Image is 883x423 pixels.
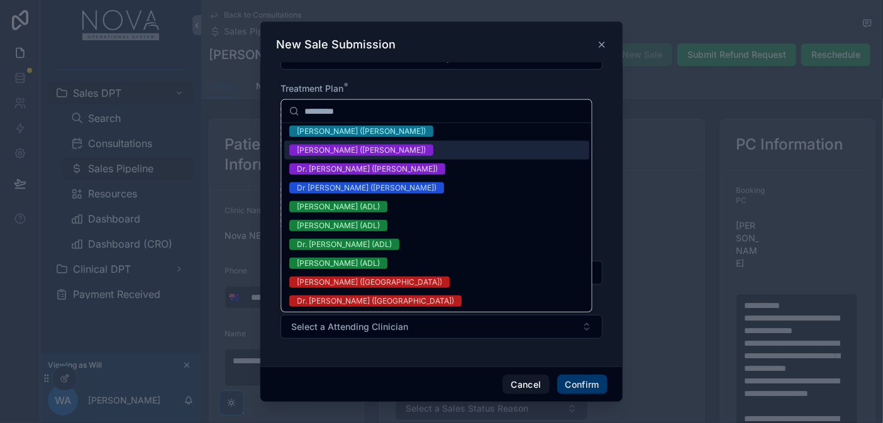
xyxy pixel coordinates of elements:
[297,277,442,288] div: [PERSON_NAME] ([GEOGRAPHIC_DATA])
[291,321,408,333] span: Select a Attending Clinician
[297,201,380,212] div: [PERSON_NAME] (ADL)
[282,123,592,312] div: Suggestions
[297,258,380,269] div: [PERSON_NAME] (ADL)
[297,295,454,307] div: Dr. [PERSON_NAME] ([GEOGRAPHIC_DATA])
[276,37,396,52] h3: New Sale Submission
[280,315,603,339] button: Select Button
[297,239,392,250] div: Dr. [PERSON_NAME] (ADL)
[297,163,438,175] div: Dr. [PERSON_NAME] ([PERSON_NAME])
[557,375,608,395] button: Confirm
[297,126,426,137] div: [PERSON_NAME] ([PERSON_NAME])
[297,182,436,194] div: Dr [PERSON_NAME] ([PERSON_NAME])
[297,145,426,156] div: [PERSON_NAME] ([PERSON_NAME])
[280,83,343,94] span: Treatment Plan
[503,375,549,395] button: Cancel
[297,220,380,231] div: [PERSON_NAME] (ADL)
